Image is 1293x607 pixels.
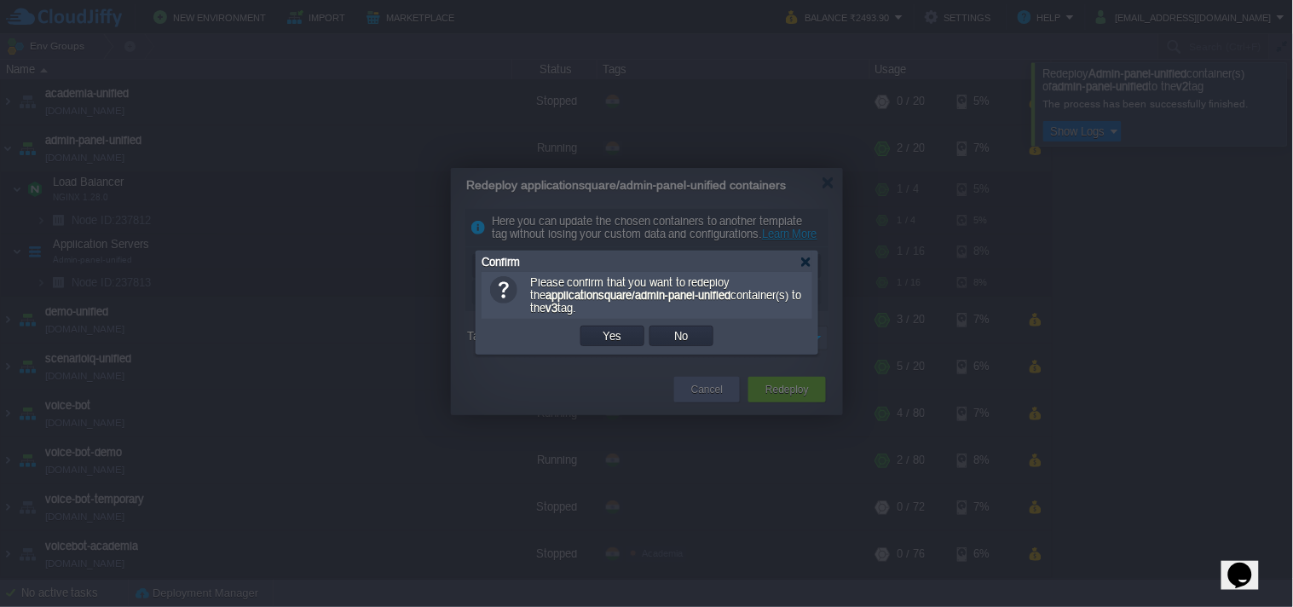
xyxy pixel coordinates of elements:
button: Yes [598,328,627,344]
button: No [670,328,694,344]
iframe: chat widget [1221,539,1276,590]
b: applicationsquare/admin-panel-unified [545,289,731,302]
span: Confirm [482,256,520,269]
b: v3 [545,302,557,315]
span: Please confirm that you want to redeploy the container(s) to the tag. [530,276,801,315]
